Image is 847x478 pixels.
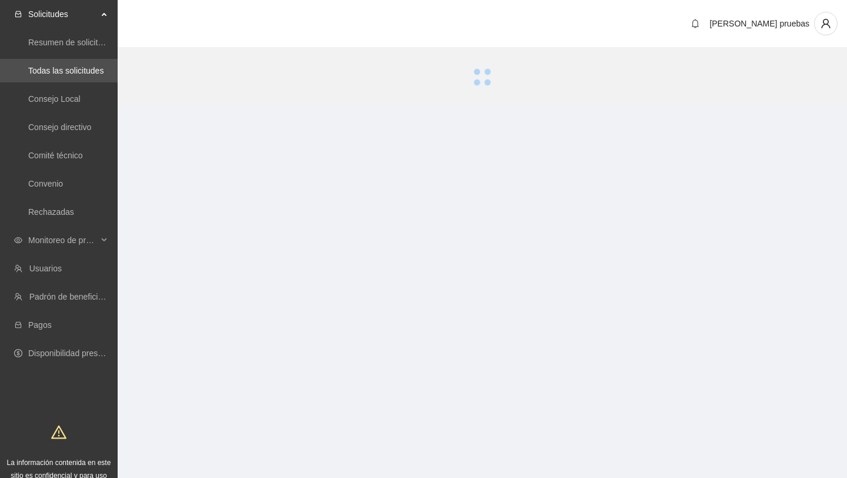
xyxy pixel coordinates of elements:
span: inbox [14,10,22,18]
span: [PERSON_NAME] pruebas [709,19,809,28]
a: Rechazadas [28,207,74,217]
a: Consejo Local [28,94,81,104]
button: bell [686,14,705,33]
a: Usuarios [29,264,62,273]
a: Comité técnico [28,151,83,160]
span: Solicitudes [28,2,98,26]
button: user [814,12,838,35]
a: Consejo directivo [28,122,91,132]
span: user [815,18,837,29]
a: Padrón de beneficiarios [29,292,116,301]
a: Disponibilidad presupuestal [28,348,129,358]
a: Todas las solicitudes [28,66,104,75]
span: eye [14,236,22,244]
span: Monitoreo de proyectos [28,228,98,252]
a: Convenio [28,179,63,188]
a: Resumen de solicitudes por aprobar [28,38,161,47]
span: warning [51,424,66,440]
a: Pagos [28,320,52,330]
span: bell [686,19,704,28]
